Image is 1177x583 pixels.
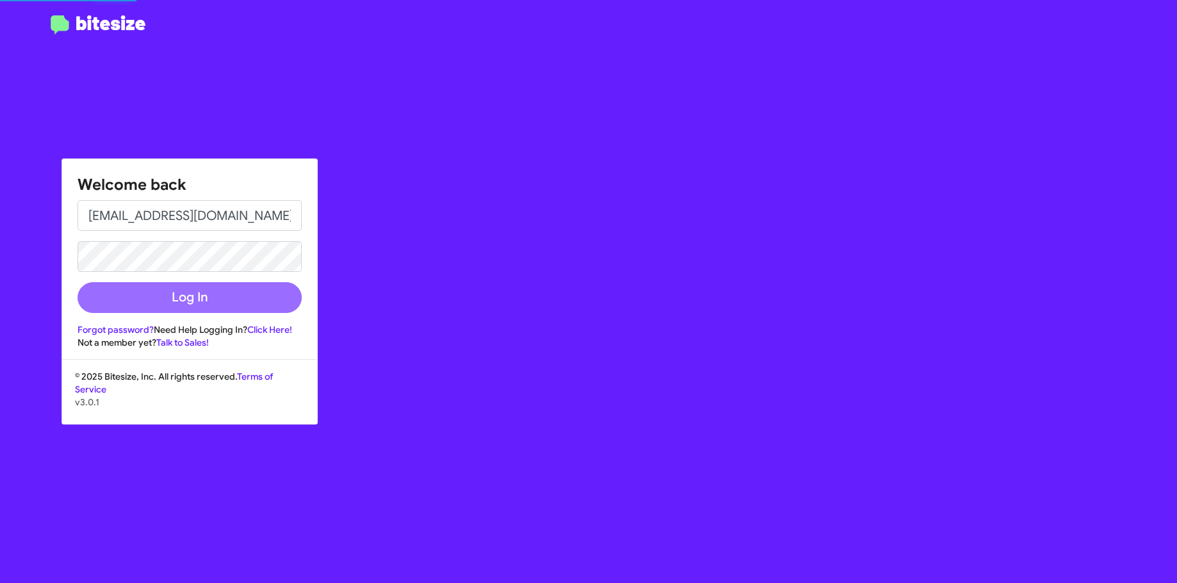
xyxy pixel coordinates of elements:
a: Talk to Sales! [156,337,209,348]
button: Log In [78,282,302,313]
input: Email address [78,200,302,231]
a: Click Here! [247,324,292,335]
div: Need Help Logging In? [78,323,302,336]
div: Not a member yet? [78,336,302,349]
h1: Welcome back [78,174,302,195]
div: © 2025 Bitesize, Inc. All rights reserved. [62,370,317,424]
p: v3.0.1 [75,396,304,409]
a: Forgot password? [78,324,154,335]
